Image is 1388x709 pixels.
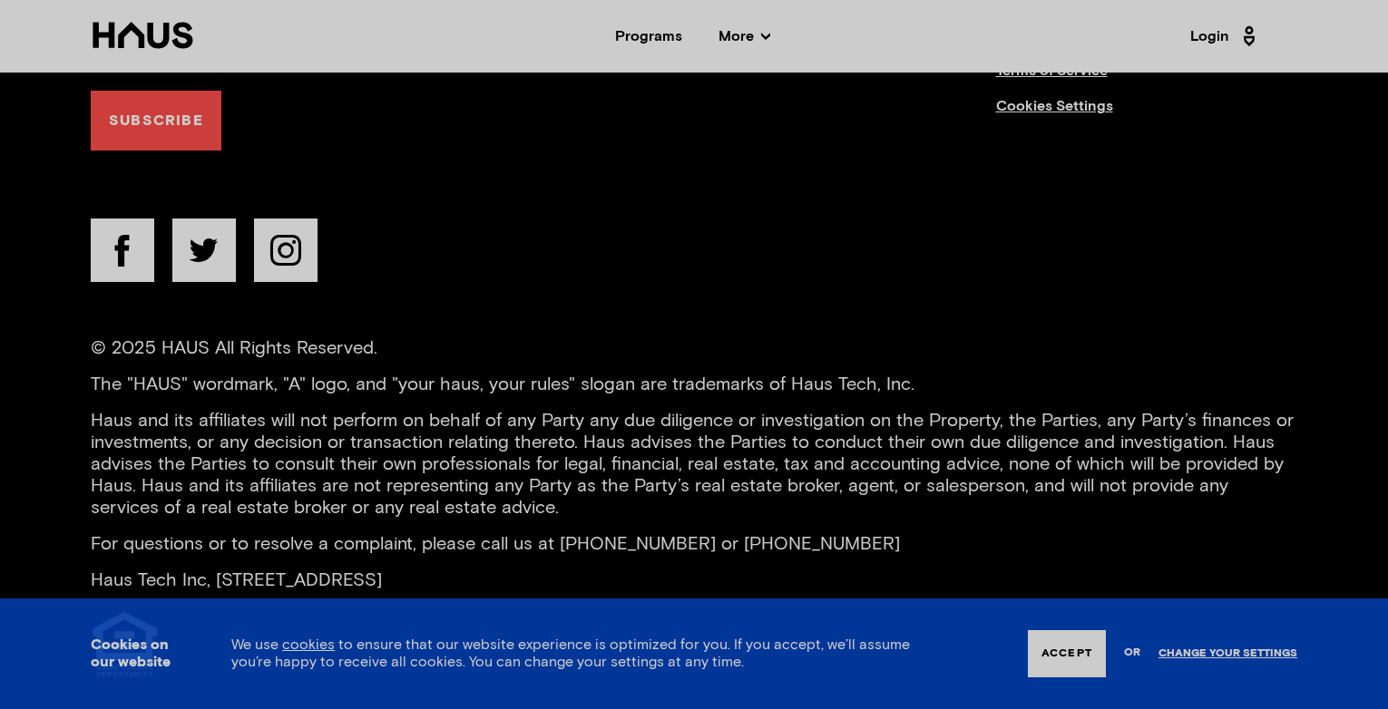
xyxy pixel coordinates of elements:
[91,569,1297,591] p: Haus Tech Inc, [STREET_ADDRESS]
[996,98,1298,133] a: Cookies Settings
[996,63,1298,98] a: Terms of Service
[1028,630,1106,677] button: Accept
[91,410,1297,519] p: Haus and its affiliates will not perform on behalf of any Party any due diligence or investigatio...
[91,374,1297,395] p: The "HAUS" wordmark, "A" logo, and "your haus, your rules" slogan are trademarks of Haus Tech, Inc.
[615,29,682,44] a: Programs
[1158,647,1297,660] a: Change your settings
[91,337,1297,359] p: © 2025 HAUS All Rights Reserved.
[1190,22,1261,51] a: Login
[1124,637,1140,669] span: or
[282,637,335,652] a: cookies
[172,219,236,292] a: twitter
[718,29,770,44] span: More
[91,636,186,671] h3: Cookies on our website
[91,91,221,151] button: Subscribe
[91,219,154,292] a: facebook
[254,219,318,292] a: instagram
[91,533,1297,555] p: For questions or to resolve a complaint, please call us at [PHONE_NUMBER] or [PHONE_NUMBER]
[231,637,910,669] span: We use to ensure that our website experience is optimized for you. If you accept, we’ll assume yo...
